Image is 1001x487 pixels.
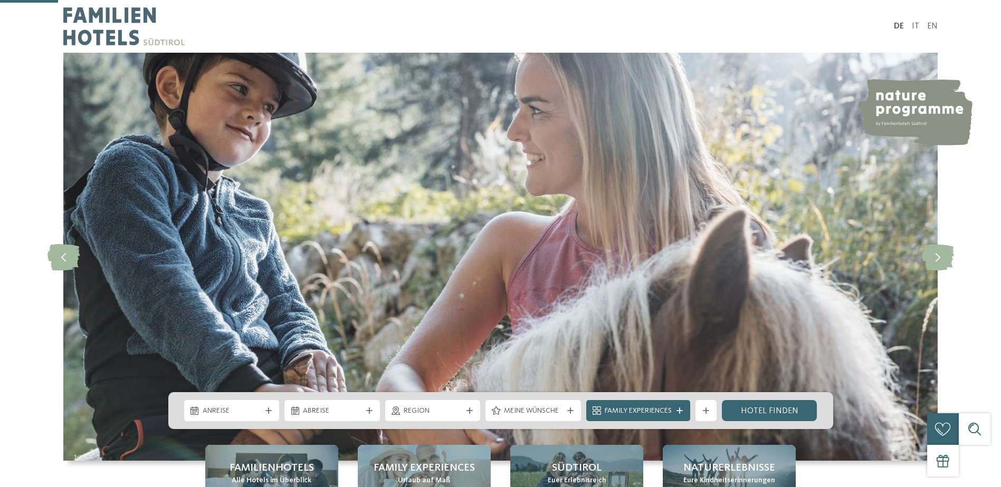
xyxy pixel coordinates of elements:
[912,22,919,31] a: IT
[548,475,606,486] span: Euer Erlebnisreich
[63,53,938,461] img: Familienhotels Südtirol: The happy family places
[927,22,938,31] a: EN
[230,461,314,475] span: Familienhotels
[683,461,775,475] span: Naturerlebnisse
[856,79,973,145] img: nature programme by Familienhotels Südtirol
[398,475,450,486] span: Urlaub auf Maß
[504,406,563,416] span: Meine Wünsche
[203,406,261,416] span: Anreise
[374,461,475,475] span: Family Experiences
[232,475,311,486] span: Alle Hotels im Überblick
[552,461,602,475] span: Südtirol
[722,400,817,421] a: Hotel finden
[303,406,361,416] span: Abreise
[683,475,775,486] span: Eure Kindheitserinnerungen
[404,406,462,416] span: Region
[605,406,672,416] span: Family Experiences
[894,22,904,31] a: DE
